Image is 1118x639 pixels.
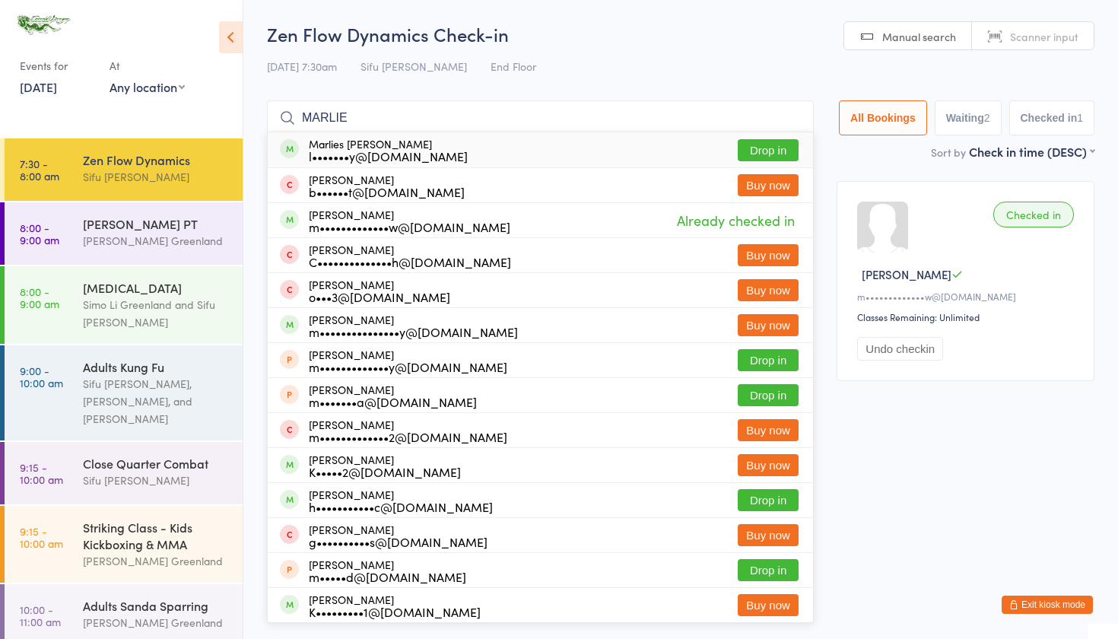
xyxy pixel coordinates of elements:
a: 7:30 -8:00 amZen Flow DynamicsSifu [PERSON_NAME] [5,138,243,201]
div: [PERSON_NAME] [309,313,518,338]
div: [PERSON_NAME] [309,453,461,478]
div: [PERSON_NAME] [309,558,466,583]
div: [PERSON_NAME] [309,418,507,443]
div: Checked in [993,202,1074,227]
div: h•••••••••••c@[DOMAIN_NAME] [309,501,493,513]
span: [PERSON_NAME] [862,266,951,282]
div: [PERSON_NAME] Greenland [83,232,230,250]
div: [PERSON_NAME] [309,278,450,303]
a: 9:15 -10:00 amStriking Class - Kids Kickboxing & MMA[PERSON_NAME] Greenland [5,506,243,583]
div: [PERSON_NAME] [309,243,511,268]
button: Buy now [738,314,799,336]
div: Striking Class - Kids Kickboxing & MMA [83,519,230,552]
a: 9:00 -10:00 amAdults Kung FuSifu [PERSON_NAME], [PERSON_NAME], and [PERSON_NAME] [5,345,243,440]
button: Buy now [738,524,799,546]
div: [PERSON_NAME] [309,488,493,513]
div: b••••••t@[DOMAIN_NAME] [309,186,465,198]
time: 8:00 - 9:00 am [20,221,59,246]
div: At [110,53,185,78]
span: [DATE] 7:30am [267,59,337,74]
div: [PERSON_NAME] [309,383,477,408]
div: m•••••••a@[DOMAIN_NAME] [309,396,477,408]
button: Buy now [738,454,799,476]
label: Sort by [931,145,966,160]
div: [PERSON_NAME] PT [83,215,230,232]
div: Classes Remaining: Unlimited [857,310,1078,323]
h2: Zen Flow Dynamics Check-in [267,21,1094,46]
div: m•••••••••••••w@[DOMAIN_NAME] [857,290,1078,303]
div: Sifu [PERSON_NAME], [PERSON_NAME], and [PERSON_NAME] [83,375,230,428]
button: Drop in [738,139,799,161]
time: 10:00 - 11:00 am [20,603,61,628]
button: Undo checkin [857,337,943,361]
div: [MEDICAL_DATA] [83,279,230,296]
time: 7:30 - 8:00 am [20,157,59,182]
div: 1 [1077,112,1083,124]
span: Scanner input [1010,29,1078,44]
div: [PERSON_NAME] Greenland [83,552,230,570]
div: [PERSON_NAME] [309,523,488,548]
button: Waiting2 [935,100,1002,135]
a: [DATE] [20,78,57,95]
div: K•••••2@[DOMAIN_NAME] [309,466,461,478]
button: Buy now [738,279,799,301]
div: [PERSON_NAME] [309,208,510,233]
img: Emerald Dragon Martial Arts Pty Ltd [15,11,72,38]
div: K•••••••••1@[DOMAIN_NAME] [309,606,481,618]
button: Drop in [738,559,799,581]
div: g••••••••••s@[DOMAIN_NAME] [309,536,488,548]
span: Sifu [PERSON_NAME] [360,59,467,74]
button: Exit kiosk mode [1002,596,1093,614]
div: m•••••d@[DOMAIN_NAME] [309,571,466,583]
a: 8:00 -9:00 am[PERSON_NAME] PT[PERSON_NAME] Greenland [5,202,243,265]
span: Manual search [882,29,956,44]
time: 9:15 - 10:00 am [20,525,63,549]
div: m•••••••••••••w@[DOMAIN_NAME] [309,221,510,233]
div: o•••3@[DOMAIN_NAME] [309,291,450,303]
div: [PERSON_NAME] [309,593,481,618]
div: Events for [20,53,94,78]
div: [PERSON_NAME] [309,348,507,373]
time: 9:00 - 10:00 am [20,364,63,389]
button: Buy now [738,244,799,266]
div: m•••••••••••••••y@[DOMAIN_NAME] [309,326,518,338]
time: 9:15 - 10:00 am [20,461,63,485]
div: l•••••••y@[DOMAIN_NAME] [309,150,468,162]
button: Drop in [738,489,799,511]
input: Search [267,100,814,135]
a: 8:00 -9:00 am[MEDICAL_DATA]Simo Li Greenland and Sifu [PERSON_NAME] [5,266,243,344]
div: C••••••••••••••h@[DOMAIN_NAME] [309,256,511,268]
div: Close Quarter Combat [83,455,230,472]
div: Adults Sanda Sparring [83,597,230,614]
div: 2 [984,112,990,124]
a: 9:15 -10:00 amClose Quarter CombatSifu [PERSON_NAME] [5,442,243,504]
div: Marlies [PERSON_NAME] [309,138,468,162]
div: Any location [110,78,185,95]
button: Buy now [738,594,799,616]
div: Adults Kung Fu [83,358,230,375]
div: Zen Flow Dynamics [83,151,230,168]
div: Check in time (DESC) [969,143,1094,160]
span: Already checked in [673,207,799,234]
button: Drop in [738,349,799,371]
div: m•••••••••••••y@[DOMAIN_NAME] [309,361,507,373]
button: Buy now [738,419,799,441]
span: End Floor [491,59,536,74]
button: Buy now [738,174,799,196]
div: [PERSON_NAME] [309,173,465,198]
button: Checked in1 [1009,100,1095,135]
time: 8:00 - 9:00 am [20,285,59,310]
div: [PERSON_NAME] Greenland [83,614,230,631]
div: Sifu [PERSON_NAME] [83,472,230,489]
div: m•••••••••••••2@[DOMAIN_NAME] [309,431,507,443]
div: Simo Li Greenland and Sifu [PERSON_NAME] [83,296,230,331]
button: All Bookings [839,100,927,135]
button: Drop in [738,384,799,406]
div: Sifu [PERSON_NAME] [83,168,230,186]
